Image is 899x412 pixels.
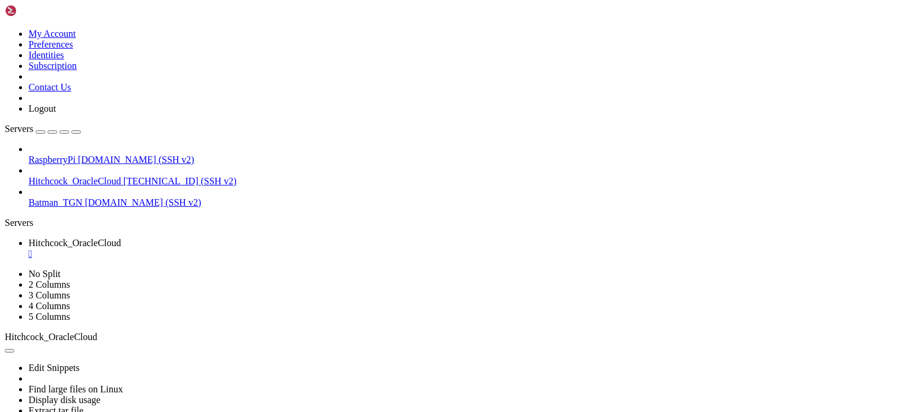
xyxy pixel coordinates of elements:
span: ~ [124,16,130,27]
span: [DOMAIN_NAME] (SSH v2) [85,197,202,207]
span: Hitchcock_OracleCloud [29,238,121,248]
li: Hitchcock_OracleCloud [TECHNICAL_ID] (SSH v2) [29,165,894,187]
div: Servers [5,218,894,228]
span: Hitchcock_OracleCloud [5,332,98,342]
a: Identities [29,50,64,60]
a: Batman_TGN [DOMAIN_NAME] (SSH v2) [29,197,894,208]
a: Find large files on Linux [29,384,123,394]
div: (21, 1) [125,16,131,27]
x-row: Last login: [DATE] from [TECHNICAL_ID] [5,5,744,16]
a: 4 Columns [29,301,70,311]
a: Contact Us [29,82,71,92]
a: My Account [29,29,76,39]
a: Display disk usage [29,395,100,405]
span: Servers [5,124,33,134]
a: Edit Snippets [29,363,80,373]
a: Servers [5,124,81,134]
a: Logout [29,103,56,114]
li: Batman_TGN [DOMAIN_NAME] (SSH v2) [29,187,894,208]
a: Subscription [29,61,77,71]
a: 2 Columns [29,279,70,290]
li: RaspberryPi [DOMAIN_NAME] (SSH v2) [29,144,894,165]
a: 5 Columns [29,312,70,322]
a: Hitchcock_OracleCloud [29,238,894,259]
a:  [29,249,894,259]
span: [DOMAIN_NAME] (SSH v2) [78,155,194,165]
span: Hitchcock_OracleCloud [29,176,121,186]
span: Batman_TGN [29,197,83,207]
span: [TECHNICAL_ID] (SSH v2) [124,176,237,186]
span: ubuntu.[PERSON_NAME] [5,16,124,27]
a: 3 Columns [29,290,70,300]
a: RaspberryPi [DOMAIN_NAME] (SSH v2) [29,155,894,165]
a: No Split [29,269,61,279]
img: Shellngn [5,5,73,17]
a: Hitchcock_OracleCloud [TECHNICAL_ID] (SSH v2) [29,176,894,187]
span: # [130,16,136,27]
a: Preferences [29,39,73,49]
span: RaspberryPi [29,155,76,165]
